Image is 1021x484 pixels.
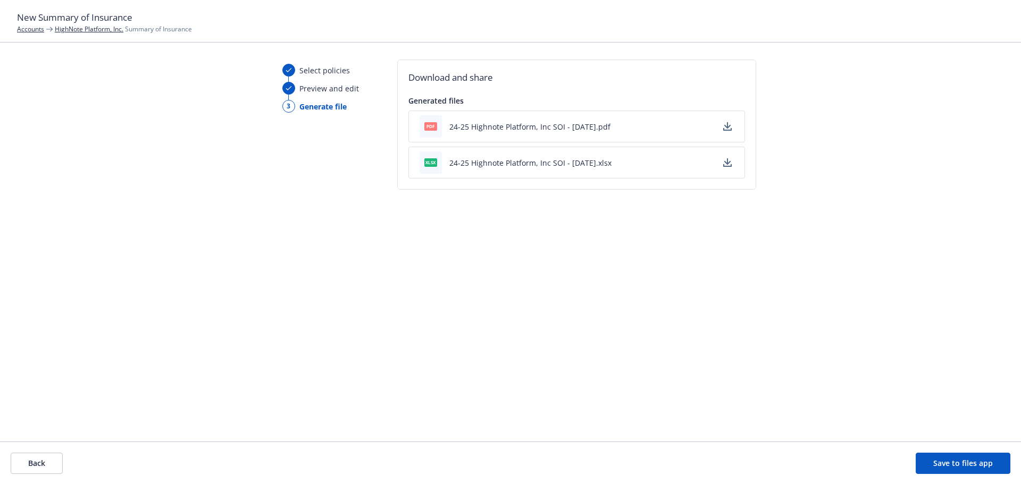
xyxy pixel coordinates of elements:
div: 3 [282,100,295,113]
span: xlsx [424,158,437,166]
span: pdf [424,122,437,130]
span: Generate file [299,101,347,112]
button: Save to files app [916,453,1010,474]
span: Preview and edit [299,83,359,94]
h2: Download and share [408,71,745,84]
a: HighNote Platform, Inc. [55,24,123,33]
span: Summary of Insurance [55,24,192,33]
a: Accounts [17,24,44,33]
span: Select policies [299,65,350,76]
button: 24-25 Highnote Platform, Inc SOI - [DATE].pdf [449,121,610,132]
button: Back [11,453,63,474]
button: 24-25 Highnote Platform, Inc SOI - [DATE].xlsx [449,157,612,168]
h1: New Summary of Insurance [17,11,1004,24]
span: Generated files [408,96,464,106]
